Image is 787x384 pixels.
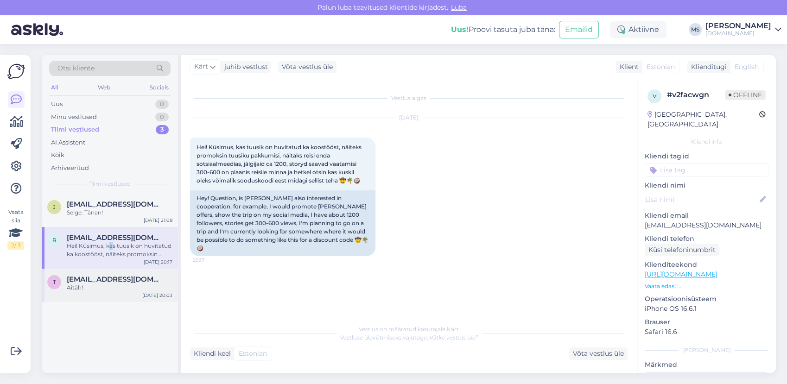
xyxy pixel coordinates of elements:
[340,334,478,341] span: Vestluse ülevõtmiseks vajutage
[7,63,25,80] img: Askly Logo
[51,113,97,122] div: Minu vestlused
[689,23,702,36] div: MS
[735,62,759,72] span: English
[645,282,768,290] p: Vaata edasi ...
[51,138,85,147] div: AI Assistent
[190,349,231,359] div: Kliendi keel
[67,283,172,292] div: Aitäh!
[197,144,363,184] span: Hei! Küsimus, kas tuusik on huvitatud ka koostööst, näiteks promoksin tuusiku pakkumisi, näitaks ...
[7,241,24,250] div: 2 / 3
[49,82,60,94] div: All
[239,349,267,359] span: Estonian
[148,82,171,94] div: Socials
[645,304,768,314] p: iPhone OS 16.6.1
[53,278,56,285] span: t
[647,110,759,129] div: [GEOGRAPHIC_DATA], [GEOGRAPHIC_DATA]
[705,30,771,37] div: [DOMAIN_NAME]
[610,21,666,38] div: Aktiivne
[569,347,628,360] div: Võta vestlus üle
[155,113,169,122] div: 0
[448,3,470,12] span: Luba
[647,62,675,72] span: Estonian
[616,62,639,72] div: Klient
[190,190,375,256] div: Hey! Question, is [PERSON_NAME] also interested in cooperation, for example, I would promote [PER...
[194,62,208,72] span: Kärt
[705,22,771,30] div: [PERSON_NAME]
[156,125,169,134] div: 3
[221,62,268,72] div: juhib vestlust
[705,22,781,37] a: [PERSON_NAME][DOMAIN_NAME]
[645,346,768,354] div: [PERSON_NAME]
[645,151,768,161] p: Kliendi tag'id
[89,180,131,188] span: Tiimi vestlused
[645,163,768,177] input: Lisa tag
[190,94,628,102] div: Vestlus algas
[645,327,768,337] p: Safari 16.6
[427,334,478,341] i: „Võtke vestlus üle”
[51,100,63,109] div: Uus
[67,208,172,217] div: Selge. Tänan!
[52,237,57,244] span: r
[645,244,719,256] div: Küsi telefoninumbrit
[645,211,768,220] p: Kliendi email
[359,326,459,333] span: Vestlus on määratud kasutajale Kärt
[645,360,768,370] p: Märkmed
[645,260,768,270] p: Klienditeekond
[645,294,768,304] p: Operatsioonisüsteem
[645,234,768,244] p: Kliendi telefon
[278,61,336,73] div: Võta vestlus üle
[142,292,172,299] div: [DATE] 20:03
[57,63,95,73] span: Otsi kliente
[51,125,99,134] div: Tiimi vestlused
[559,21,599,38] button: Emailid
[144,217,172,224] div: [DATE] 21:08
[96,82,112,94] div: Web
[645,195,758,205] input: Lisa nimi
[451,25,469,34] b: Uus!
[67,242,172,258] div: Hei! Küsimus, kas tuusik on huvitatud ka koostööst, näiteks promoksin tuusiku pakkumisi, näitaks ...
[645,138,768,146] div: Kliendi info
[645,270,717,278] a: [URL][DOMAIN_NAME]
[645,220,768,230] p: [EMAIL_ADDRESS][DOMAIN_NAME]
[645,317,768,327] p: Brauser
[190,113,628,122] div: [DATE]
[51,164,89,173] div: Arhiveeritud
[67,200,163,208] span: janikakibur@gmail.com
[144,258,172,265] div: [DATE] 20:17
[645,181,768,190] p: Kliendi nimi
[667,89,725,101] div: # v2facwgn
[51,151,64,160] div: Kõik
[53,203,56,210] span: j
[725,90,766,100] span: Offline
[451,24,555,35] div: Proovi tasuta juba täna:
[67,275,163,283] span: tiia.konna@kvteenindus.ee
[67,233,163,242] span: rqzyolen15@gmail.com
[653,93,656,100] span: v
[155,100,169,109] div: 0
[7,208,24,250] div: Vaata siia
[193,257,228,264] span: 20:17
[687,62,727,72] div: Klienditugi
